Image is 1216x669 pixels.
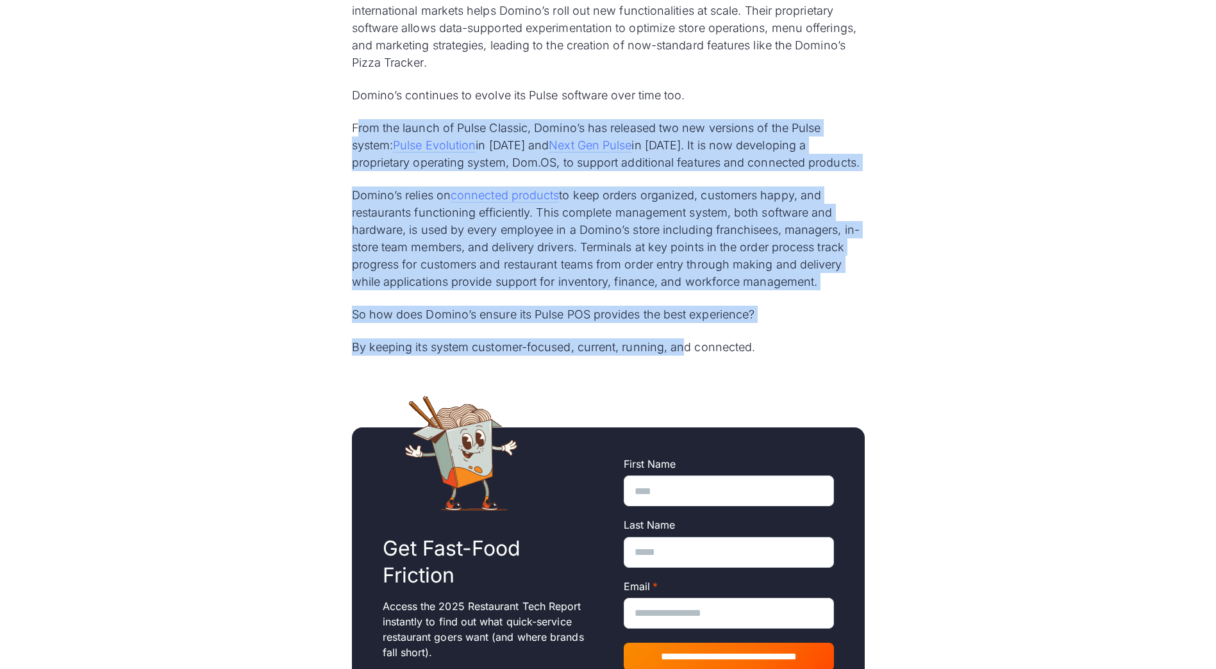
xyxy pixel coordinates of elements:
a: Next Gen Pulse [549,138,631,153]
p: Domino’s relies on to keep orders organized, customers happy, and restaurants functioning efficie... [352,186,865,290]
span: First Name [624,458,676,470]
span: Email [624,580,650,593]
p: From the launch of Pulse Classic, Domino’s has released two new versions of the Pulse system: in ... [352,119,865,171]
span: Last Name [624,518,676,531]
a: connected products [451,188,559,202]
p: Domino’s continues to evolve its Pulse software over time too. [352,87,865,104]
a: Pulse Evolution [393,138,476,153]
p: Access the 2025 Restaurant Tech Report instantly to find out what quick-service restaurant goers ... [383,599,593,660]
h2: Get Fast-Food Friction [383,535,593,588]
p: By keeping its system customer-focused, current, running, and connected. [352,338,865,356]
p: So how does Domino’s ensure its Pulse POS provides the best experience? [352,306,865,323]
